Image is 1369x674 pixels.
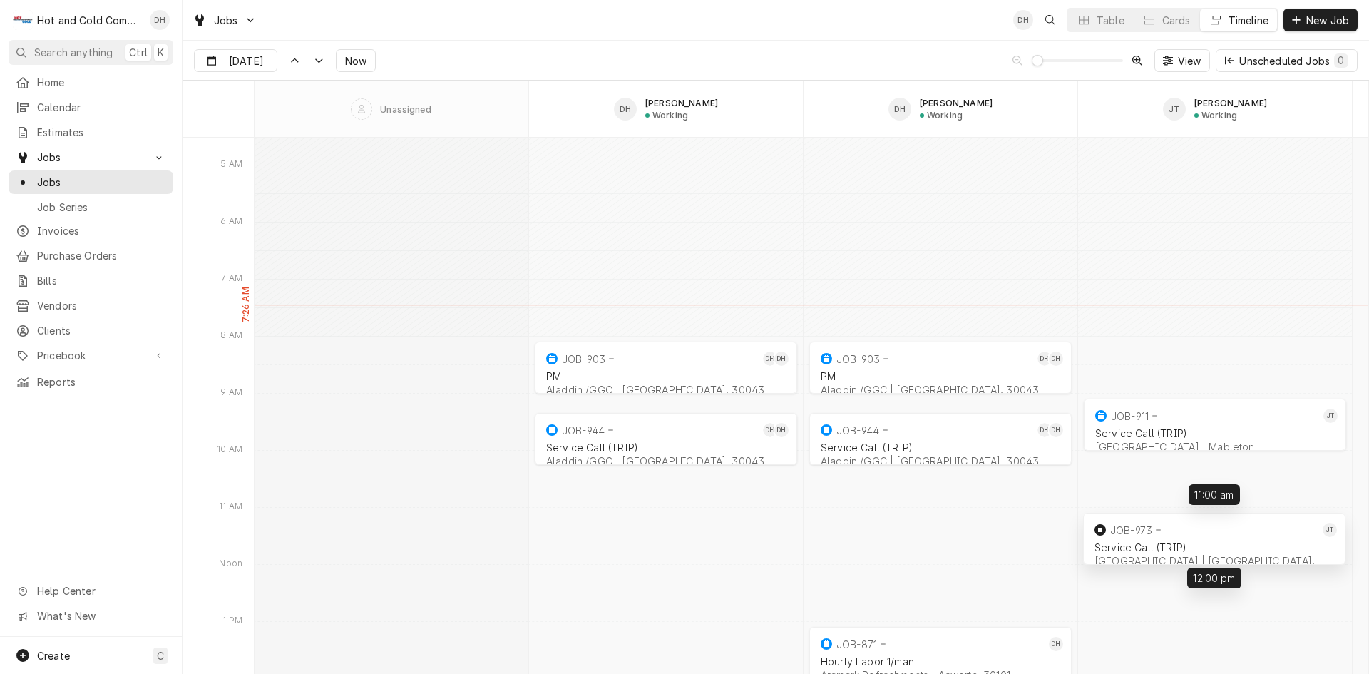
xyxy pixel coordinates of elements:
[546,441,786,454] div: Service Call (TRIP)
[9,579,173,603] a: Go to Help Center
[9,121,173,144] a: Estimates
[920,98,993,108] div: [PERSON_NAME]
[836,424,879,436] div: JOB-944
[237,285,254,325] label: 7:26 AM
[9,71,173,94] a: Home
[9,370,173,394] a: Reports
[1216,49,1358,72] button: Unscheduled Jobs0
[187,9,262,32] a: Go to Jobs
[1037,352,1052,366] div: Daryl Harris's Avatar
[1163,98,1186,121] div: Jason Thomason's Avatar
[836,353,880,365] div: JOB-903
[821,655,1060,668] div: Hourly Labor 1/man
[37,75,166,90] span: Home
[212,558,250,573] div: Noon
[9,145,173,169] a: Go to Jobs
[157,648,164,663] span: C
[1095,427,1335,439] div: Service Call (TRIP)
[1175,53,1204,68] span: View
[37,175,166,190] span: Jobs
[212,501,250,516] div: 11 AM
[129,45,148,60] span: Ctrl
[927,110,963,121] div: Working
[1111,410,1149,422] div: JOB-911
[213,387,250,402] div: 9 AM
[1037,423,1052,437] div: DH
[37,323,166,338] span: Clients
[214,272,250,288] div: 7 AM
[763,423,777,437] div: DH
[9,294,173,317] a: Vendors
[158,45,164,60] span: K
[888,98,911,121] div: David Harris's Avatar
[1323,409,1338,423] div: JT
[836,638,877,650] div: JOB-871
[1162,13,1191,28] div: Cards
[255,81,1353,138] div: SPACE for context menu
[1163,98,1186,121] div: JT
[37,650,70,662] span: Create
[645,98,718,108] div: [PERSON_NAME]
[1194,98,1267,108] div: [PERSON_NAME]
[214,13,238,28] span: Jobs
[1201,110,1237,121] div: Working
[9,96,173,119] a: Calendar
[9,40,173,65] button: Search anythingCtrlK
[9,244,173,267] a: Purchase Orders
[37,348,145,363] span: Pricebook
[9,170,173,194] a: Jobs
[342,53,369,68] span: Now
[9,344,173,367] a: Go to Pricebook
[562,424,605,436] div: JOB-944
[9,269,173,292] a: Bills
[1037,423,1052,437] div: Daryl Harris's Avatar
[763,423,777,437] div: Daryl Harris's Avatar
[1154,49,1211,72] button: View
[1049,352,1063,366] div: DH
[213,330,250,345] div: 8 AM
[614,98,637,121] div: DH
[763,352,777,366] div: DH
[37,150,145,165] span: Jobs
[150,10,170,30] div: DH
[9,195,173,219] a: Job Series
[210,444,250,459] div: 10 AM
[546,370,786,382] div: PM
[1097,13,1124,28] div: Table
[1049,423,1063,437] div: DH
[1013,10,1033,30] div: DH
[13,10,33,30] div: Hot and Cold Commercial Kitchens, Inc.'s Avatar
[37,374,166,389] span: Reports
[774,423,789,437] div: David Harris's Avatar
[37,13,142,28] div: Hot and Cold Commercial Kitchens, Inc.
[183,81,254,138] div: SPACE for context menu
[34,45,113,60] span: Search anything
[9,604,173,628] a: Go to What's New
[213,215,250,231] div: 6 AM
[1229,13,1268,28] div: Timeline
[37,608,165,623] span: What's New
[336,49,376,72] button: Now
[562,353,605,365] div: JOB-903
[614,98,637,121] div: Daryl Harris's Avatar
[380,104,431,115] div: Unassigned
[1049,423,1063,437] div: David Harris's Avatar
[1303,13,1352,28] span: New Job
[215,615,250,630] div: 1 PM
[37,100,166,115] span: Calendar
[1283,9,1358,31] button: New Job
[37,223,166,238] span: Invoices
[37,298,166,313] span: Vendors
[1239,53,1348,68] div: Unscheduled Jobs
[774,352,789,366] div: DH
[9,319,173,342] a: Clients
[821,441,1060,454] div: Service Call (TRIP)
[37,200,166,215] span: Job Series
[652,110,688,121] div: Working
[37,273,166,288] span: Bills
[1049,352,1063,366] div: David Harris's Avatar
[9,219,173,242] a: Invoices
[821,370,1060,382] div: PM
[774,423,789,437] div: DH
[37,248,166,263] span: Purchase Orders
